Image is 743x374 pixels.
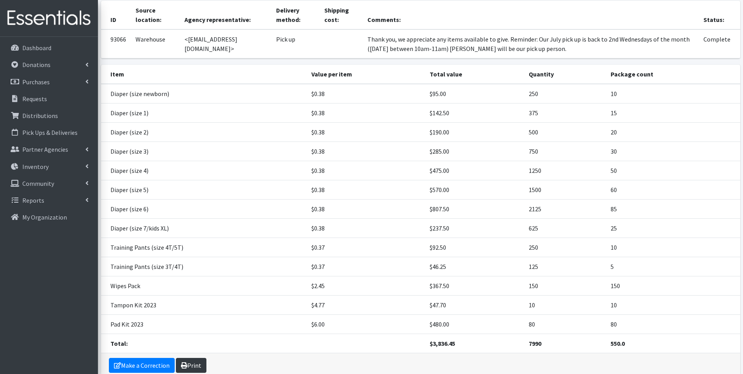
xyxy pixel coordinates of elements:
[606,218,740,238] td: 25
[22,112,58,120] p: Distributions
[307,257,425,276] td: $0.37
[101,142,307,161] td: Diaper (size 3)
[425,122,524,142] td: $190.00
[307,218,425,238] td: $0.38
[606,103,740,122] td: 15
[271,29,320,58] td: Pick up
[606,276,740,295] td: 150
[131,29,180,58] td: Warehouse
[3,57,95,73] a: Donations
[22,61,51,69] p: Donations
[180,29,271,58] td: <[EMAIL_ADDRESS][DOMAIN_NAME]>
[425,84,524,103] td: $95.00
[3,108,95,123] a: Distributions
[606,314,740,334] td: 80
[307,199,425,218] td: $0.38
[606,238,740,257] td: 10
[3,176,95,191] a: Community
[524,84,606,103] td: 250
[307,161,425,180] td: $0.38
[101,29,131,58] td: 93066
[430,340,455,347] strong: $3,836.45
[22,78,50,86] p: Purchases
[606,199,740,218] td: 85
[22,44,51,52] p: Dashboard
[524,199,606,218] td: 2125
[524,103,606,122] td: 375
[22,213,67,221] p: My Organization
[307,84,425,103] td: $0.38
[606,161,740,180] td: 50
[425,199,524,218] td: $807.50
[307,142,425,161] td: $0.38
[529,340,541,347] strong: 7990
[699,1,740,29] th: Status:
[131,1,180,29] th: Source location:
[3,159,95,174] a: Inventory
[307,276,425,295] td: $2.45
[101,103,307,122] td: Diaper (size 1)
[606,65,740,84] th: Package count
[363,1,699,29] th: Comments:
[307,314,425,334] td: $6.00
[425,238,524,257] td: $92.50
[425,142,524,161] td: $285.00
[425,295,524,314] td: $47.70
[3,40,95,56] a: Dashboard
[307,122,425,142] td: $0.38
[524,122,606,142] td: 500
[22,163,49,171] p: Inventory
[110,340,128,347] strong: Total:
[307,238,425,257] td: $0.37
[3,192,95,208] a: Reports
[606,122,740,142] td: 20
[524,180,606,199] td: 1500
[425,218,524,238] td: $237.50
[606,180,740,199] td: 60
[101,65,307,84] th: Item
[524,218,606,238] td: 625
[425,180,524,199] td: $570.00
[320,1,363,29] th: Shipping cost:
[22,196,44,204] p: Reports
[307,103,425,122] td: $0.38
[101,257,307,276] td: Training Pants (size 3T/4T)
[101,295,307,314] td: Tampon Kit 2023
[524,314,606,334] td: 80
[101,84,307,103] td: Diaper (size newborn)
[524,161,606,180] td: 1250
[22,95,47,103] p: Requests
[180,1,271,29] th: Agency representative:
[101,180,307,199] td: Diaper (size 5)
[606,84,740,103] td: 10
[101,314,307,334] td: Pad Kit 2023
[606,295,740,314] td: 10
[611,340,625,347] strong: 550.0
[425,161,524,180] td: $475.00
[524,257,606,276] td: 125
[176,358,206,373] a: Print
[101,161,307,180] td: Diaper (size 4)
[524,295,606,314] td: 10
[425,276,524,295] td: $367.50
[524,238,606,257] td: 250
[425,314,524,334] td: $480.00
[101,199,307,218] td: Diaper (size 6)
[3,209,95,225] a: My Organization
[425,65,524,84] th: Total value
[699,29,740,58] td: Complete
[22,129,78,136] p: Pick Ups & Deliveries
[22,180,54,187] p: Community
[101,122,307,142] td: Diaper (size 2)
[101,218,307,238] td: Diaper (size 7/kids XL)
[3,142,95,157] a: Partner Agencies
[3,91,95,107] a: Requests
[101,238,307,257] td: Training Pants (size 4T/5T)
[307,295,425,314] td: $4.77
[524,65,606,84] th: Quantity
[3,74,95,90] a: Purchases
[425,257,524,276] td: $46.25
[524,276,606,295] td: 150
[606,257,740,276] td: 5
[22,145,68,153] p: Partner Agencies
